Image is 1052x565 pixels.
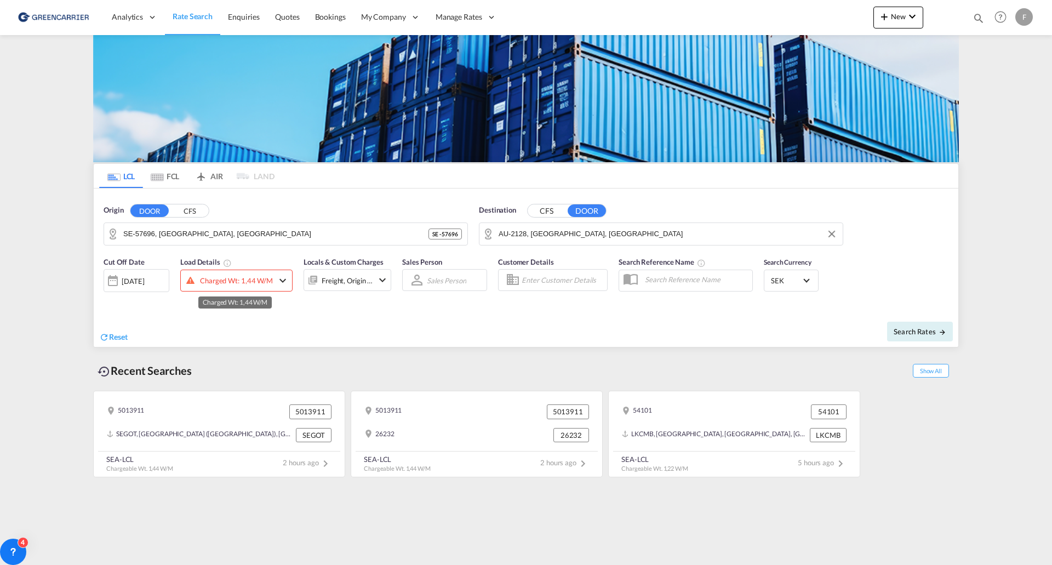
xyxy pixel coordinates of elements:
md-icon: icon-plus 400-fg [878,10,891,23]
img: 609dfd708afe11efa14177256b0082fb.png [16,5,90,30]
md-icon: Chargeable Weight [223,259,232,267]
md-tab-item: LCL [99,164,143,188]
md-tab-item: AIR [187,164,231,188]
md-input-container: SE-57696, Vrigstad, Jönköping [104,223,467,245]
div: 5013911 [364,404,402,419]
md-icon: icon-airplane [195,170,208,178]
md-select: Sales Person [426,272,467,288]
span: Reset [109,332,128,341]
div: 5013911 [547,404,589,419]
button: CFS [170,204,209,217]
div: SEGOT, Gothenburg (Goteborg), Sweden, Northern Europe, Europe [107,428,293,442]
span: Show All [913,364,949,378]
md-icon: icon-arrow-right [939,328,946,336]
md-datepicker: Select [104,291,112,306]
md-input-container: AU-2128,Silverwater,New South Wales [479,223,843,245]
recent-search-card: 5013911 5013911SEGOT, [GEOGRAPHIC_DATA] ([GEOGRAPHIC_DATA]), [GEOGRAPHIC_DATA], [GEOGRAPHIC_DATA]... [93,391,345,477]
md-tab-item: FCL [143,164,187,188]
span: Customer Details [498,258,553,266]
div: [DATE] [104,269,169,292]
div: LKCMB, Colombo, Sri Lanka, Indian Subcontinent, Asia Pacific [622,428,807,442]
span: Destination [479,205,516,216]
md-icon: icon-backup-restore [98,365,111,378]
span: Search Reference Name [619,258,706,266]
div: 54101 [811,404,847,419]
span: Quotes [275,12,299,21]
span: Help [991,8,1010,26]
div: Origin DOOR CFS SE-57696, Vrigstad, JönköpingDestination CFS DOOR AU-2128,Silverwater,New South W... [94,189,958,347]
div: Charged Wt: 1,44 W/Micon-chevron-down [180,270,293,292]
span: SE - 57696 [432,230,458,238]
div: 26232 [553,428,589,442]
button: CFS [528,204,566,217]
md-icon: icon-chevron-down [906,10,919,23]
span: Chargeable Wt. 1,44 W/M [364,465,431,472]
div: icon-magnify [973,12,985,28]
button: Search Ratesicon-arrow-right [887,322,953,341]
div: SEA-LCL [621,454,688,464]
span: Cut Off Date [104,258,145,266]
div: 26232 [364,428,395,442]
div: Help [991,8,1015,27]
div: F [1015,8,1033,26]
md-select: Select Currency: kr SEKSweden Krona [770,272,813,288]
md-icon: Your search will be saved by the below given name [697,259,706,267]
span: My Company [361,12,406,22]
span: Rate Search [173,12,213,21]
span: SEK [771,276,802,286]
div: Charged Wt: 1,44 W/M [200,273,273,288]
div: 5013911 [289,404,331,419]
md-icon: icon-magnify [973,12,985,24]
md-icon: icon-chevron-down [276,274,289,287]
span: Search Rates [894,327,946,336]
span: Enquiries [228,12,260,21]
span: 2 hours ago [283,458,332,467]
span: Manage Rates [436,12,482,22]
span: Load Details [180,258,232,266]
span: Bookings [315,12,346,21]
div: 54101 [622,404,652,419]
md-icon: icon-chevron-down [376,273,389,287]
span: Sales Person [402,258,442,266]
span: Chargeable Wt. 1,44 W/M [106,465,173,472]
span: Analytics [112,12,143,22]
div: LKCMB [810,428,847,442]
button: DOOR [130,204,169,217]
div: icon-refreshReset [99,332,128,344]
recent-search-card: 5013911 501391126232 26232SEA-LCL Chargeable Wt. 1,44 W/M2 hours agoicon-chevron-right [351,391,603,477]
span: Chargeable Wt. 1,22 W/M [621,465,688,472]
span: Search Currency [764,258,811,266]
span: New [878,12,919,21]
input: Search by Door [123,226,428,242]
md-pagination-wrapper: Use the left and right arrow keys to navigate between tabs [99,164,275,188]
div: SEGOT [296,428,331,442]
div: 5013911 [107,404,144,419]
input: Enter Customer Details [522,272,604,288]
md-tooltip: Charged Wt: 1,44 W/M [198,296,272,309]
span: Locals & Custom Charges [304,258,384,266]
div: Recent Searches [93,358,196,383]
span: Origin [104,205,123,216]
button: Clear Input [824,226,840,242]
div: SEA-LCL [106,454,173,464]
md-icon: icon-chevron-right [834,457,847,470]
span: 2 hours ago [540,458,590,467]
div: [DATE] [122,276,144,286]
button: DOOR [568,204,606,217]
input: Search by Door [499,226,837,242]
recent-search-card: 54101 54101LKCMB, [GEOGRAPHIC_DATA], [GEOGRAPHIC_DATA], [GEOGRAPHIC_DATA], [GEOGRAPHIC_DATA] LKCM... [608,391,860,477]
div: Freight Origin Destinationicon-chevron-down [304,269,391,291]
input: Search Reference Name [639,271,752,288]
md-icon: icon-chevron-right [576,457,590,470]
span: 5 hours ago [798,458,847,467]
button: icon-plus 400-fgNewicon-chevron-down [873,7,923,28]
div: SEA-LCL [364,454,431,464]
md-icon: icon-chevron-right [319,457,332,470]
img: GreenCarrierFCL_LCL.png [93,35,959,162]
div: Freight Origin Destination [322,273,373,288]
md-icon: icon-refresh [99,332,109,342]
